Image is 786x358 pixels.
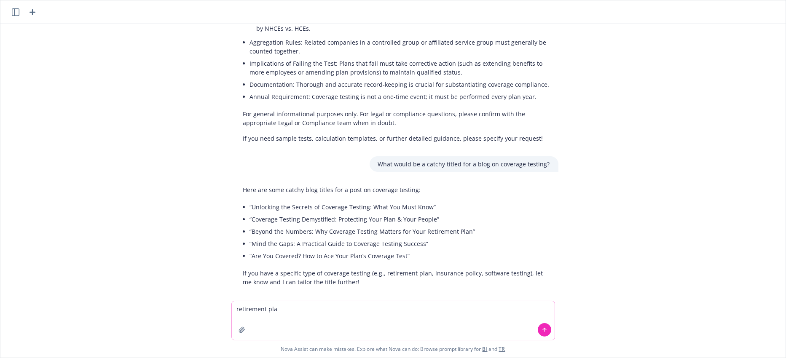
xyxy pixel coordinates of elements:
[250,250,550,262] li: “Are You Covered? How to Ace Your Plan’s Coverage Test”
[257,13,550,35] li: Average Benefits Test: If the ratio test fails, this more complex test looks at the average benef...
[250,91,550,103] li: Annual Requirement: Coverage testing is not a one-time event; it must be performed every plan year.
[250,213,550,225] li: “Coverage Testing Demystified: Protecting Your Plan & Your People”
[243,134,550,143] p: If you need sample tests, calculation templates, or further detailed guidance, please specify you...
[499,345,505,353] a: TR
[250,238,550,250] li: “Mind the Gaps: A Practical Guide to Coverage Testing Success”
[281,340,505,358] span: Nova Assist can make mistakes. Explore what Nova can do: Browse prompt library for and
[243,269,550,286] p: If you have a specific type of coverage testing (e.g., retirement plan, insurance policy, softwar...
[250,57,550,78] li: Implications of Failing the Test: Plans that fail must take corrective action (such as extending ...
[250,201,550,213] li: “Unlocking the Secrets of Coverage Testing: What You Must Know”
[243,110,550,127] p: For general informational purposes only. For legal or compliance questions, please confirm with t...
[250,36,550,57] li: Aggregation Rules: Related companies in a controlled group or affiliated service group must gener...
[483,345,488,353] a: BI
[378,160,550,168] p: What would be a catchy titled for a blog on coverage testing?
[250,78,550,91] li: Documentation: Thorough and accurate record-keeping is crucial for substantiating coverage compli...
[232,301,555,340] textarea: retirement pla
[250,225,550,238] li: “Beyond the Numbers: Why Coverage Testing Matters for Your Retirement Plan”
[243,185,550,194] p: Here are some catchy blog titles for a post on coverage testing:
